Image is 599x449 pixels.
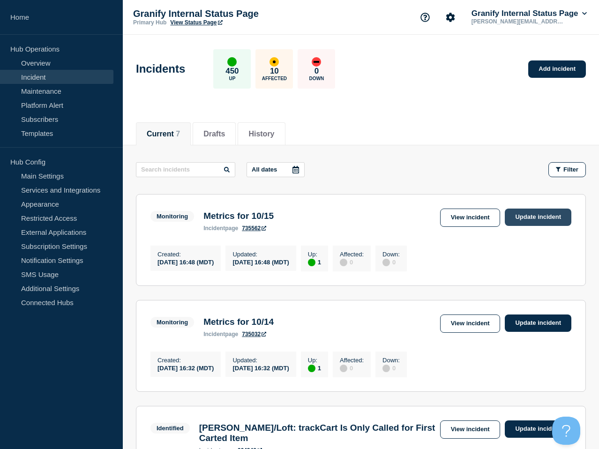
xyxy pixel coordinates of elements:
[203,225,238,232] p: page
[548,162,586,177] button: Filter
[150,423,190,434] span: Identified
[505,209,571,226] a: Update incident
[308,364,321,372] div: 1
[308,357,321,364] p: Up :
[229,76,235,81] p: Up
[203,317,274,327] h3: Metrics for 10/14
[147,130,180,138] button: Current 7
[440,209,501,227] a: View incident
[270,67,279,76] p: 10
[441,7,460,27] button: Account settings
[308,259,315,266] div: up
[470,18,567,25] p: [PERSON_NAME][EMAIL_ADDRESS][PERSON_NAME][DOMAIN_NAME]
[312,57,321,67] div: down
[340,357,364,364] p: Affected :
[199,423,435,443] h3: [PERSON_NAME]/Loft: trackCart Is Only Called for First Carted Item
[203,331,238,337] p: page
[505,314,571,332] a: Update incident
[136,162,235,177] input: Search incidents
[232,258,289,266] div: [DATE] 16:48 (MDT)
[470,9,589,18] button: Granify Internal Status Page
[440,314,501,333] a: View incident
[133,8,321,19] p: Granify Internal Status Page
[528,60,586,78] a: Add incident
[248,130,274,138] button: History
[340,258,364,266] div: 0
[232,357,289,364] p: Updated :
[382,251,400,258] p: Down :
[308,365,315,372] div: up
[382,357,400,364] p: Down :
[203,130,225,138] button: Drafts
[440,420,501,439] a: View incident
[505,420,571,438] a: Update incident
[262,76,287,81] p: Affected
[270,57,279,67] div: affected
[157,357,214,364] p: Created :
[252,166,277,173] p: All dates
[247,162,305,177] button: All dates
[242,331,266,337] a: 735032
[203,331,225,337] span: incident
[157,364,214,372] div: [DATE] 16:32 (MDT)
[150,317,194,328] span: Monitoring
[225,67,239,76] p: 450
[382,365,390,372] div: disabled
[308,251,321,258] p: Up :
[314,67,319,76] p: 0
[340,365,347,372] div: disabled
[176,130,180,138] span: 7
[308,258,321,266] div: 1
[340,364,364,372] div: 0
[382,259,390,266] div: disabled
[203,211,274,221] h3: Metrics for 10/15
[170,19,222,26] a: View Status Page
[242,225,266,232] a: 735562
[203,225,225,232] span: incident
[232,251,289,258] p: Updated :
[232,364,289,372] div: [DATE] 16:32 (MDT)
[157,251,214,258] p: Created :
[382,364,400,372] div: 0
[340,251,364,258] p: Affected :
[563,166,578,173] span: Filter
[382,258,400,266] div: 0
[309,76,324,81] p: Down
[340,259,347,266] div: disabled
[552,417,580,445] iframe: Help Scout Beacon - Open
[415,7,435,27] button: Support
[133,19,166,26] p: Primary Hub
[227,57,237,67] div: up
[157,258,214,266] div: [DATE] 16:48 (MDT)
[150,211,194,222] span: Monitoring
[136,62,185,75] h1: Incidents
